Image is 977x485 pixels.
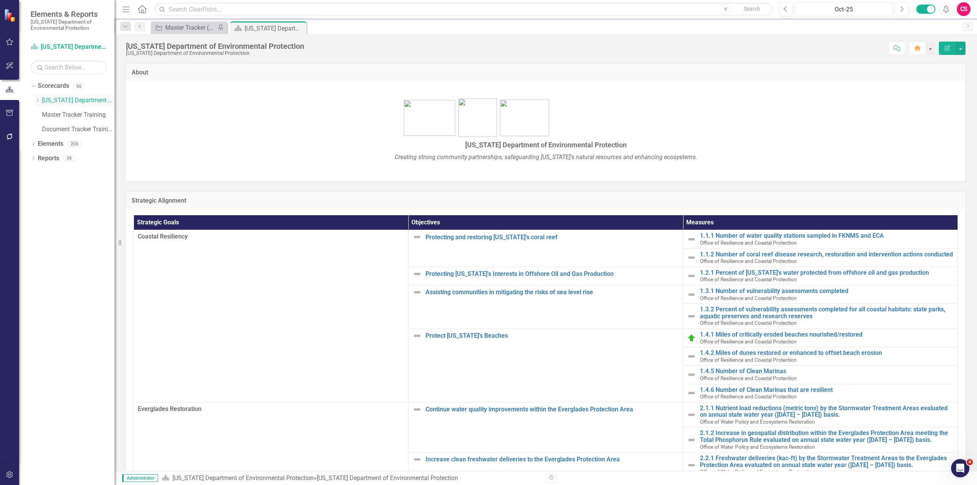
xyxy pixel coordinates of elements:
img: Not Defined [413,232,422,242]
td: Double-Click to Edit Right Click for Context Menu [683,230,958,248]
a: 1.4.1 Miles of critically eroded beaches nourished/restored [700,331,954,338]
em: Creating strong community partnerships, safeguarding [US_STATE]'s natural resources and enhancing... [395,153,697,161]
img: Not Defined [687,253,696,262]
span: Everglades Restoration [138,405,405,414]
img: Not Defined [687,290,696,299]
td: Double-Click to Edit Right Click for Context Menu [408,267,683,285]
a: 1.4.5 Number of Clean Marinas [700,368,954,375]
td: Double-Click to Edit [134,230,409,402]
button: CS [957,2,971,16]
img: Not Defined [687,235,696,244]
input: Search ClearPoint... [155,3,773,16]
div: [US_STATE] Department of Environmental Protection [317,474,458,482]
img: bhsp1.png [404,100,455,136]
div: Master Tracker (External) [165,23,216,32]
div: [US_STATE] Department of Environmental Protection [245,24,305,33]
img: Not Defined [687,435,696,445]
td: Double-Click to Edit Right Click for Context Menu [683,304,958,329]
iframe: Intercom live chat [951,459,969,477]
a: Assisting communities in mitigating the risks of sea level rise [426,289,679,296]
td: Double-Click to Edit Right Click for Context Menu [408,285,683,329]
img: Not Defined [687,312,696,321]
img: Not Defined [413,288,422,297]
td: Double-Click to Edit Right Click for Context Menu [683,267,958,285]
td: Double-Click to Edit Right Click for Context Menu [683,384,958,402]
a: Document Tracker Training [42,125,114,134]
span: Elements & Reports [31,10,107,19]
img: Not Defined [413,269,422,279]
img: bird1.png [500,100,549,136]
td: Double-Click to Edit Right Click for Context Menu [683,402,958,427]
span: Office of Resilience and Coastal Protection [700,258,797,264]
td: Double-Click to Edit Right Click for Context Menu [683,248,958,267]
h3: About [132,69,960,76]
span: 4 [967,459,973,465]
span: Office of Water Policy and Ecosystems Restoration [700,444,815,450]
a: 1.3.2 Percent of vulnerability assessments completed for all coastal habitats: state parks, aquat... [700,306,954,319]
a: Elements [38,140,63,148]
a: Protecting and restoring [US_STATE]'s coral reef [426,234,679,241]
a: [US_STATE] Department of Environmental Protection [42,96,114,105]
div: 39 [63,155,75,161]
img: Not Defined [687,370,696,379]
img: Not Defined [687,352,696,361]
span: Office of Resilience and Coastal Protection [700,375,797,381]
span: Office of Resilience and Coastal Protection [700,393,797,400]
td: Double-Click to Edit Right Click for Context Menu [683,366,958,384]
a: Reports [38,154,59,163]
img: FL-DEP-LOGO-color-sam%20v4.jpg [458,98,497,137]
div: [US_STATE] Department of Environmental Protection [126,42,304,50]
a: 1.3.1 Number of vulnerability assessments completed [700,288,954,295]
span: Search [744,6,760,12]
td: Double-Click to Edit Right Click for Context Menu [683,347,958,366]
span: Office of Resilience and Coastal Protection [700,320,797,326]
a: Increase clean freshwater deliveries to the Everglades Protection Area [426,456,679,463]
a: 1.4.6 Number of Clean Marinas that are resilient [700,387,954,393]
a: 2.1.1 Nutrient load reductions (metric tons) by the Stormwater Treatment Areas evaluated on annua... [700,405,954,418]
small: [US_STATE] Department of Environmental Protection [31,19,107,31]
img: Not Defined [687,461,696,470]
a: Continue water quality improvements within the Everglades Protection Area [426,406,679,413]
td: Double-Click to Edit Right Click for Context Menu [683,453,958,478]
img: Not Defined [413,455,422,464]
span: Coastal Resiliency [138,232,405,241]
button: Search [733,4,771,15]
img: Not Defined [413,331,422,340]
input: Search Below... [31,61,107,74]
img: Not Defined [413,405,422,414]
a: [US_STATE] Department of Environmental Protection [31,43,107,52]
img: ClearPoint Strategy [4,9,17,22]
h3: Strategic Alignment [132,197,960,204]
img: Routing [687,334,696,343]
span: Office of Water Policy and Ecosystems Restoration [700,469,815,475]
div: Oct-25 [798,5,890,14]
td: Double-Click to Edit Right Click for Context Menu [683,285,958,303]
div: [US_STATE] Department of Environmental Protection [126,50,304,56]
img: Not Defined [687,410,696,419]
a: [US_STATE] Department of Environmental Protection [173,474,314,482]
span: Office of Resilience and Coastal Protection [700,357,797,363]
span: Administrator [122,474,158,482]
a: 2.1.2 Increase in geospatial distribution within the Everglades Protection Area meeting the Total... [700,430,954,443]
a: Master Tracker Training [42,111,114,119]
a: Scorecards [38,82,69,90]
td: Double-Click to Edit Right Click for Context Menu [408,230,683,267]
td: Double-Click to Edit Right Click for Context Menu [683,329,958,347]
a: Master Tracker (External) [153,23,216,32]
td: Double-Click to Edit Right Click for Context Menu [408,329,683,402]
a: Protect [US_STATE]'s Beaches [426,332,679,339]
span: Office of Resilience and Coastal Protection [700,240,797,246]
td: Double-Click to Edit Right Click for Context Menu [408,402,683,453]
button: Oct-25 [795,2,893,16]
img: Not Defined [687,388,696,398]
div: 206 [67,140,82,147]
span: Office of Resilience and Coastal Protection [700,295,797,301]
a: 1.1.2 Number of coral reef disease research, restoration and intervention actions conducted [700,251,954,258]
span: Office of Resilience and Coastal Protection [700,276,797,282]
span: Office of Water Policy and Ecosystems Restoration [700,419,815,425]
a: Protecting [US_STATE]'s Interests in Offshore Oil and Gas Production [426,271,679,277]
a: 1.2.1 Percent of [US_STATE]'s water protected from offshore oil and gas production [700,269,954,276]
div: » [162,474,540,483]
a: 1.4.2 Miles of dunes restored or enhanced to offset beach erosion [700,350,954,356]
